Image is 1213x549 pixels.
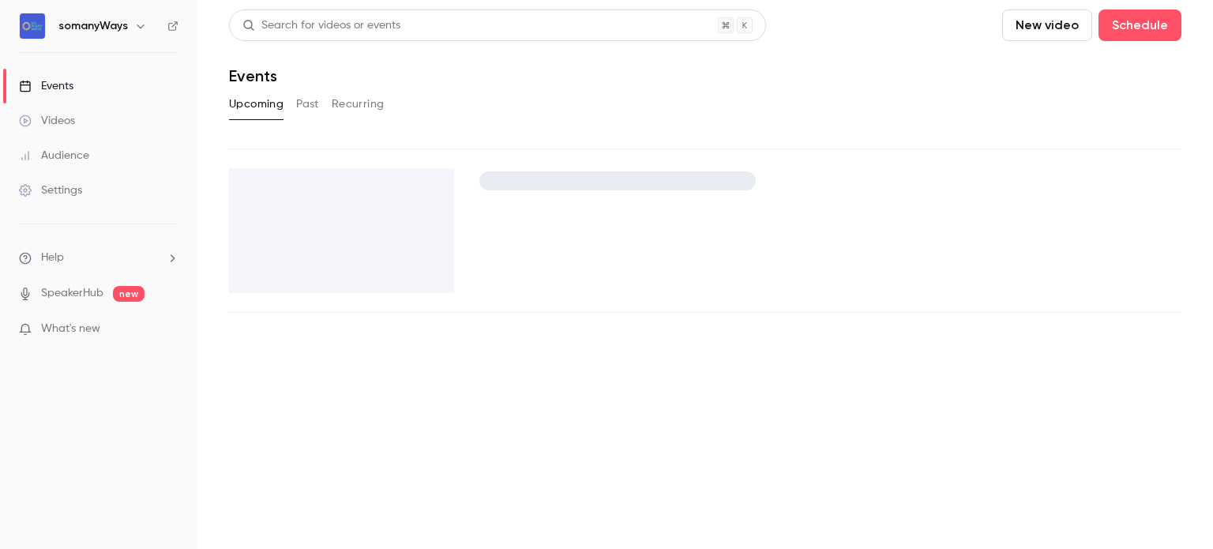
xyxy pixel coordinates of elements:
[41,321,100,337] span: What's new
[1002,9,1092,41] button: New video
[19,113,75,129] div: Videos
[58,18,128,34] h6: somanyWays
[19,148,89,164] div: Audience
[20,13,45,39] img: somanyWays
[19,182,82,198] div: Settings
[229,66,277,85] h1: Events
[19,78,73,94] div: Events
[41,250,64,266] span: Help
[242,17,400,34] div: Search for videos or events
[296,92,319,117] button: Past
[332,92,385,117] button: Recurring
[229,92,284,117] button: Upcoming
[113,286,145,302] span: new
[1098,9,1181,41] button: Schedule
[19,250,178,266] li: help-dropdown-opener
[41,285,103,302] a: SpeakerHub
